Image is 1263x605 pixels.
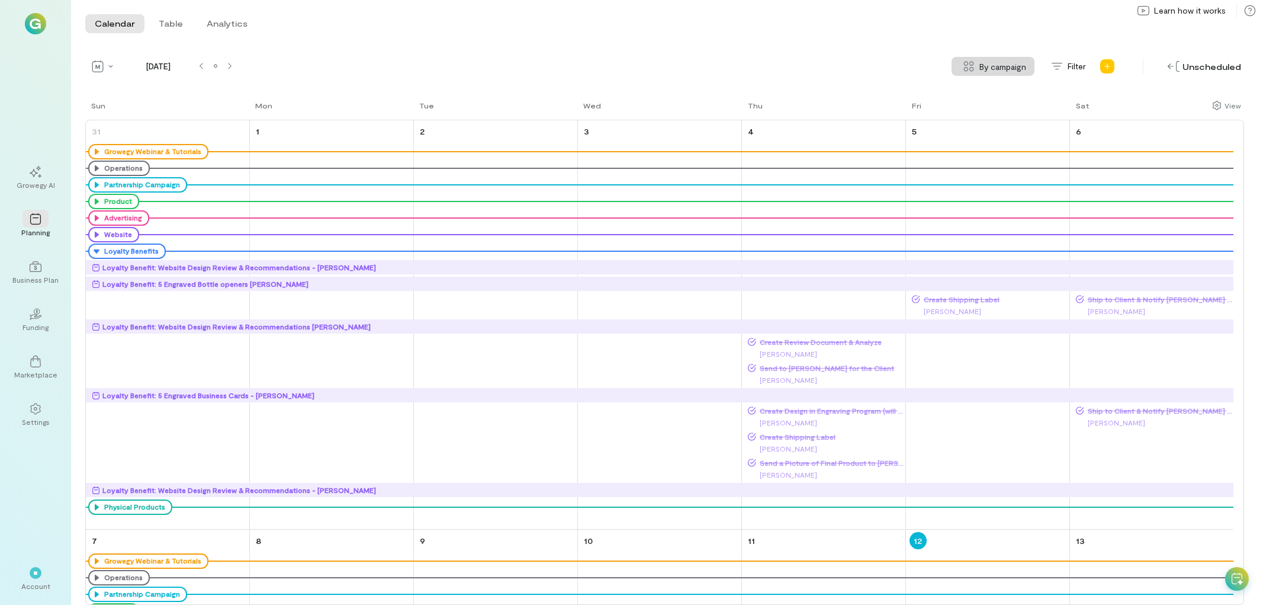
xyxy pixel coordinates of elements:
div: Loyalty Benefits [88,244,166,259]
a: September 3, 2025 [581,123,592,140]
div: Growegy Webinar & Tutorials [88,553,208,569]
a: September 10, 2025 [581,532,595,549]
div: Show columns [1209,97,1244,114]
div: [PERSON_NAME] [748,417,904,428]
div: Operations [88,570,150,585]
a: Friday [906,100,924,120]
td: September 2, 2025 [414,120,578,530]
a: September 8, 2025 [253,532,263,549]
button: Calendar [85,14,144,33]
div: Product [101,197,132,206]
div: Tue [419,101,434,110]
a: September 13, 2025 [1074,532,1087,549]
div: Partnership Campaign [101,590,180,599]
a: September 12, 2025 [910,532,927,549]
div: Physical Products [88,500,172,515]
div: Wed [583,101,601,110]
a: Tuesday [413,100,436,120]
a: Thursday [742,100,765,120]
div: Fri [912,101,921,110]
div: Unscheduled [1165,57,1244,76]
td: September 5, 2025 [905,120,1069,530]
a: September 4, 2025 [745,123,756,140]
span: Send to [PERSON_NAME] for the Client [756,363,904,373]
div: Loyalty Benefit: 5 Engraved Bottle openers [PERSON_NAME] [102,278,308,290]
div: View [1225,100,1241,111]
span: By campaign [979,60,1026,73]
a: Marketplace [14,346,57,389]
div: Growegy Webinar & Tutorials [101,556,201,566]
div: Planning [21,228,50,237]
div: Website [88,227,139,242]
span: Create Review Document & Analyze [756,337,904,347]
div: Loyalty Benefit: Website Design Review & Recommendations [PERSON_NAME] [102,321,371,332]
div: Funding [23,322,49,332]
div: Sun [91,101,105,110]
td: September 3, 2025 [578,120,742,530]
div: Physical Products [101,502,165,512]
div: Account [21,581,50,591]
td: September 1, 2025 [250,120,414,530]
div: Growegy Webinar & Tutorials [88,144,208,159]
div: Partnership Campaign [101,180,180,190]
div: [PERSON_NAME] [748,374,904,386]
a: August 31, 2025 [89,123,103,140]
a: Growegy AI [14,156,57,199]
div: Mon [255,101,272,110]
div: Marketplace [14,370,57,379]
span: Create Shipping Label [920,295,1068,304]
span: Filter [1068,60,1086,72]
td: September 4, 2025 [741,120,905,530]
div: [PERSON_NAME] [1076,305,1232,317]
button: Analytics [197,14,257,33]
div: Operations [88,161,150,176]
div: Thu [748,101,763,110]
button: Table [149,14,192,33]
div: [PERSON_NAME] [748,443,904,454]
a: September 1, 2025 [253,123,262,140]
span: Ship to Client & Notify [PERSON_NAME] in [PERSON_NAME] [1084,406,1232,415]
a: Business Plan [14,251,57,294]
div: Growegy Webinar & Tutorials [101,147,201,156]
span: Learn how it works [1154,5,1226,17]
div: Loyalty Benefit: 5 Engraved Business Cards - [PERSON_NAME] [102,389,314,401]
div: Loyalty Benefits [101,247,159,256]
a: Saturday [1070,100,1092,120]
div: [PERSON_NAME] [912,305,1068,317]
div: Loyalty Benefit: Website Design Review & Recommendations - [PERSON_NAME] [102,261,376,273]
div: Loyalty Benefit: Website Design Review & Recommendations - [PERSON_NAME] [102,484,376,496]
a: Wednesday [577,100,603,120]
a: September 11, 2025 [745,532,757,549]
a: September 6, 2025 [1074,123,1084,140]
a: Settings [14,393,57,436]
span: [DATE] [122,60,194,72]
div: Advertising [88,210,149,226]
a: Planning [14,204,57,247]
div: Operations [101,164,143,173]
div: Product [88,194,139,209]
div: Business Plan [12,275,59,284]
td: September 6, 2025 [1069,120,1233,530]
a: September 5, 2025 [910,123,919,140]
div: Advertising [101,213,142,223]
div: Settings [22,417,50,427]
div: Partnership Campaign [88,177,187,193]
div: Sat [1076,101,1090,110]
div: Growegy AI [17,180,55,190]
a: Funding [14,299,57,341]
div: Operations [101,573,143,582]
div: Add new [1098,57,1117,76]
td: August 31, 2025 [86,120,250,530]
span: Ship to Client & Notify [PERSON_NAME] in [PERSON_NAME] [1084,295,1232,304]
div: [PERSON_NAME] [748,348,904,360]
span: Send a Picture of Final Product to [PERSON_NAME] [756,458,904,468]
a: September 7, 2025 [89,532,99,549]
a: Monday [249,100,275,120]
a: September 2, 2025 [417,123,427,140]
div: Partnership Campaign [88,587,187,602]
a: Sunday [85,100,108,120]
div: [PERSON_NAME] [1076,417,1232,428]
span: Create Shipping Label [756,432,904,441]
span: Create Design in Engraving Program (will attach any information or designs they provided to this ... [756,406,904,415]
div: Website [101,230,132,239]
